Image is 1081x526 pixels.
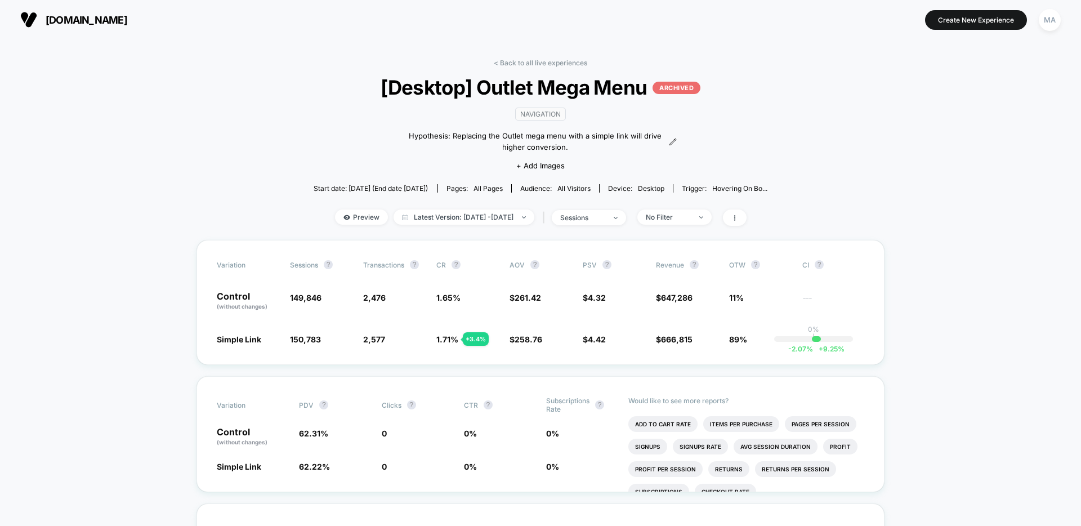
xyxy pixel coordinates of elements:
[588,335,606,344] span: 4.42
[614,217,618,219] img: end
[729,335,747,344] span: 89%
[436,335,458,344] span: 1.71 %
[436,261,446,269] span: CR
[628,416,698,432] li: Add To Cart Rate
[808,325,819,333] p: 0%
[299,429,328,438] span: 62.31 %
[815,260,824,269] button: ?
[673,439,728,454] li: Signups Rate
[802,260,864,269] span: CI
[463,332,489,346] div: + 3.4 %
[682,184,767,193] div: Trigger:
[407,400,416,409] button: ?
[290,293,321,302] span: 149,846
[813,345,845,353] span: 9.25 %
[638,184,664,193] span: desktop
[628,461,703,477] li: Profit Per Session
[1035,8,1064,32] button: MA
[335,209,388,225] span: Preview
[729,260,791,269] span: OTW
[452,260,461,269] button: ?
[546,429,559,438] span: 0 %
[712,184,767,193] span: Hovering on bo...
[474,184,503,193] span: all pages
[382,429,387,438] span: 0
[510,261,525,269] span: AOV
[557,184,591,193] span: All Visitors
[394,209,534,225] span: Latest Version: [DATE] - [DATE]
[217,462,261,471] span: Simple Link
[46,14,127,26] span: [DOMAIN_NAME]
[690,260,699,269] button: ?
[464,401,478,409] span: CTR
[324,260,333,269] button: ?
[583,261,597,269] span: PSV
[484,400,493,409] button: ?
[703,416,779,432] li: Items Per Purchase
[656,335,693,344] span: $
[595,400,604,409] button: ?
[546,396,589,413] span: Subscriptions Rate
[516,161,565,170] span: + Add Images
[823,439,857,454] li: Profit
[560,213,605,222] div: sessions
[646,213,691,221] div: No Filter
[410,260,419,269] button: ?
[363,293,386,302] span: 2,476
[708,461,749,477] li: Returns
[217,396,279,413] span: Variation
[699,216,703,219] img: end
[464,429,477,438] span: 0 %
[515,108,566,121] span: navigation
[404,131,666,153] span: Hypothesis: Replacing the Outlet mega menu with a simple link will drive higher conversion.
[446,184,503,193] div: Pages:
[494,59,587,67] a: < Back to all live experiences
[540,209,552,226] span: |
[812,333,815,342] p: |
[546,462,559,471] span: 0 %
[17,11,131,29] button: [DOMAIN_NAME]
[751,260,760,269] button: ?
[299,462,330,471] span: 62.22 %
[299,401,314,409] span: PDV
[583,293,606,302] span: $
[363,261,404,269] span: Transactions
[819,345,823,353] span: +
[217,260,279,269] span: Variation
[382,462,387,471] span: 0
[382,401,401,409] span: Clicks
[510,335,542,344] span: $
[217,335,261,344] span: Simple Link
[290,261,318,269] span: Sessions
[363,335,385,344] span: 2,577
[602,260,611,269] button: ?
[788,345,813,353] span: -2.07 %
[785,416,856,432] li: Pages Per Session
[695,484,756,500] li: Checkout Rate
[734,439,818,454] li: Avg Session Duration
[628,396,864,405] p: Would like to see more reports?
[1039,9,1061,31] div: MA
[314,184,428,193] span: Start date: [DATE] (End date [DATE])
[510,293,541,302] span: $
[290,335,321,344] span: 150,783
[436,293,461,302] span: 1.65 %
[628,484,689,500] li: Subscriptions
[217,439,267,445] span: (without changes)
[583,335,606,344] span: $
[599,184,673,193] span: Device:
[661,335,693,344] span: 666,815
[402,215,408,220] img: calendar
[20,11,37,28] img: Visually logo
[628,439,667,454] li: Signups
[217,427,288,447] p: Control
[520,184,591,193] div: Audience:
[522,216,526,219] img: end
[802,295,864,311] span: ---
[217,303,267,310] span: (without changes)
[515,335,542,344] span: 258.76
[588,293,606,302] span: 4.32
[661,293,693,302] span: 647,286
[656,261,684,269] span: Revenue
[656,293,693,302] span: $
